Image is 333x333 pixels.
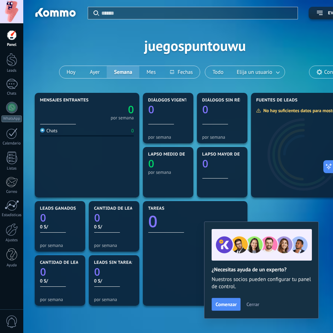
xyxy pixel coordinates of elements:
[1,238,22,243] div: Ajustes
[94,243,134,248] div: por semana
[1,115,22,122] div: WhatsApp
[83,66,107,78] button: Ayer
[40,211,80,225] a: 0
[40,128,58,134] div: Chats
[40,265,46,279] text: 0
[94,211,134,225] a: 0
[1,91,22,96] div: Chats
[40,211,46,225] text: 0
[148,210,242,232] a: 0
[94,297,134,302] div: por semana
[246,302,259,307] span: Cerrar
[94,224,134,230] div: 0 S/
[94,260,134,265] span: Leads sin tareas
[148,98,193,103] span: Diálogos vigentes
[40,297,80,302] div: por semana
[163,66,200,78] button: Fechas
[148,152,205,157] span: Lapso medio de réplica
[148,206,165,211] span: Tareas
[148,170,188,175] div: por semana
[40,243,80,248] div: por semana
[1,43,22,47] div: Panel
[40,278,80,284] div: 0 S/
[128,103,134,116] text: 0
[202,98,253,103] span: Diálogos sin réplica
[202,103,208,116] text: 0
[59,66,83,78] button: Hoy
[212,266,311,273] h2: ¿Necesitas ayuda de un experto?
[107,66,139,78] button: Semana
[94,206,158,211] span: Cantidad de leads activos
[1,166,22,171] div: Listas
[40,265,80,279] a: 0
[1,190,22,194] div: Correo
[40,98,89,103] span: Mensajes entrantes
[231,66,285,78] button: Elija un usuario
[212,276,311,290] span: Nuestros socios pueden configurar tu panel de control.
[1,141,22,146] div: Calendario
[40,128,45,133] img: Chats
[148,134,188,140] div: por semana
[111,116,134,120] div: por semana
[40,224,80,230] div: 0 S/
[94,278,134,284] div: 0 S/
[1,68,22,73] div: Leads
[94,265,134,279] a: 0
[40,260,108,265] span: Cantidad de leads perdidos
[235,67,274,77] span: Elija un usuario
[202,157,208,171] text: 0
[202,152,259,157] span: Lapso mayor de réplica
[148,103,154,116] text: 0
[139,66,163,78] button: Mes
[256,98,298,103] span: Fuentes de leads
[94,265,100,279] text: 0
[148,210,158,232] text: 0
[131,128,134,134] div: 0
[94,211,100,225] text: 0
[87,103,134,116] a: 0
[216,302,237,307] span: Comenzar
[212,298,241,311] button: Comenzar
[40,206,76,211] span: Leads ganados
[1,213,22,218] div: Estadísticas
[148,157,154,171] text: 0
[1,263,22,268] div: Ayuda
[243,299,262,310] button: Cerrar
[202,134,242,140] div: por semana
[205,66,231,78] button: Todo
